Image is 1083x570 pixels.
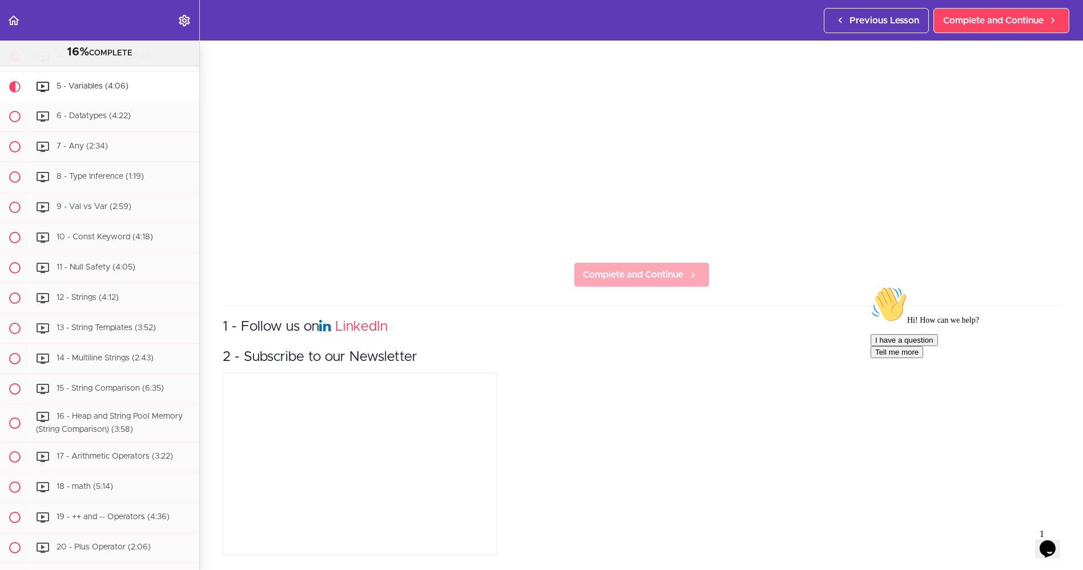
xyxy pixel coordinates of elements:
[5,34,113,43] span: Hi! How can we help?
[5,53,72,65] button: I have a question
[36,412,183,433] span: 16 - Heap and String Pool Memory (String Comparison) (3:58)
[57,294,119,302] span: 12 - Strings (4:12)
[223,318,1060,336] h3: 1 - Follow us on
[7,14,21,27] svg: Back to course curriculum
[1035,524,1072,559] iframe: chat widget
[14,45,185,60] div: COMPLETE
[57,453,173,461] span: 17 - Arithmetic Operators (3:22)
[5,5,41,41] img: :wave:
[57,483,113,491] span: 18 - math (5:14)
[850,14,919,27] span: Previous Lesson
[933,8,1069,33] a: Complete and Continue
[866,282,1072,519] iframe: chat widget
[67,46,89,58] span: 16%
[335,320,388,334] a: LinkedIn
[57,233,153,241] span: 10 - Const Keyword (4:18)
[57,203,131,211] span: 9 - Val vs Var (2:59)
[57,82,128,90] span: 5 - Variables (4:06)
[57,384,164,392] span: 15 - String Comparison (6:35)
[574,262,710,287] a: Complete and Continue
[57,142,108,150] span: 7 - Any (2:34)
[178,14,191,27] svg: Settings Menu
[5,5,210,77] div: 👋Hi! How can we help?I have a questionTell me more
[223,348,1060,367] h3: 2 - Subscribe to our Newsletter
[57,354,154,362] span: 14 - Multiline Strings (2:43)
[57,263,135,271] span: 11 - Null Safety (4:05)
[583,268,684,282] span: Complete and Continue
[57,112,131,120] span: 6 - Datatypes (4:22)
[824,8,929,33] a: Previous Lesson
[57,172,144,180] span: 8 - Type Inference (1:19)
[5,65,57,77] button: Tell me more
[943,14,1044,27] span: Complete and Continue
[57,544,151,552] span: 20 - Plus Operator (2:06)
[57,513,170,521] span: 19 - ++ and -- Operators (4:36)
[57,324,156,332] span: 13 - String Templates (3:52)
